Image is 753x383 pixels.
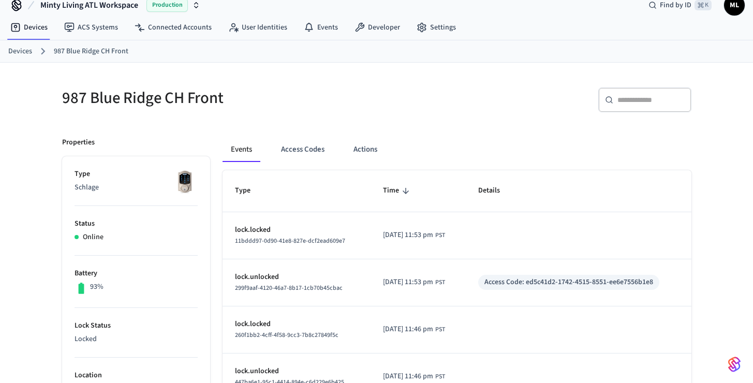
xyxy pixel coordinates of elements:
[235,272,359,283] p: lock.unlocked
[484,277,653,288] div: Access Code: ed5c41d2-1742-4515-8551-ee6e7556b1e8
[235,366,359,377] p: lock.unlocked
[345,137,386,162] button: Actions
[383,183,412,199] span: Time
[273,137,333,162] button: Access Codes
[383,277,445,288] div: Asia/Manila
[408,18,464,37] a: Settings
[235,284,343,292] span: 299f9aaf-4120-46a7-8b17-1cb70b45cbac
[728,356,741,373] img: SeamLogoGradient.69752ec5.svg
[62,137,95,148] p: Properties
[383,324,445,335] div: Asia/Manila
[56,18,126,37] a: ACS Systems
[75,334,198,345] p: Locked
[235,331,338,340] span: 260f1bb2-4cff-4f58-9cc3-7b8c27849f5c
[75,370,198,381] p: Location
[83,232,104,243] p: Online
[75,268,198,279] p: Battery
[235,183,264,199] span: Type
[383,371,433,382] span: [DATE] 11:46 pm
[220,18,296,37] a: User Identities
[223,137,260,162] button: Events
[235,319,359,330] p: lock.locked
[383,324,433,335] span: [DATE] 11:46 pm
[383,230,433,241] span: [DATE] 11:53 pm
[383,230,445,241] div: Asia/Manila
[126,18,220,37] a: Connected Accounts
[435,325,445,334] span: PST
[223,137,691,162] div: ant example
[435,372,445,381] span: PST
[172,169,198,195] img: Schlage Sense Smart Deadbolt with Camelot Trim, Front
[54,46,128,57] a: 987 Blue Ridge CH Front
[2,18,56,37] a: Devices
[8,46,32,57] a: Devices
[296,18,346,37] a: Events
[435,231,445,240] span: PST
[62,87,371,109] h5: 987 Blue Ridge CH Front
[75,320,198,331] p: Lock Status
[435,278,445,287] span: PST
[75,182,198,193] p: Schlage
[75,218,198,229] p: Status
[478,183,513,199] span: Details
[75,169,198,180] p: Type
[90,282,104,292] p: 93%
[235,237,345,245] span: 11bddd97-0d90-41e8-827e-dcf2ead609e7
[235,225,359,235] p: lock.locked
[383,371,445,382] div: Asia/Manila
[346,18,408,37] a: Developer
[383,277,433,288] span: [DATE] 11:53 pm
